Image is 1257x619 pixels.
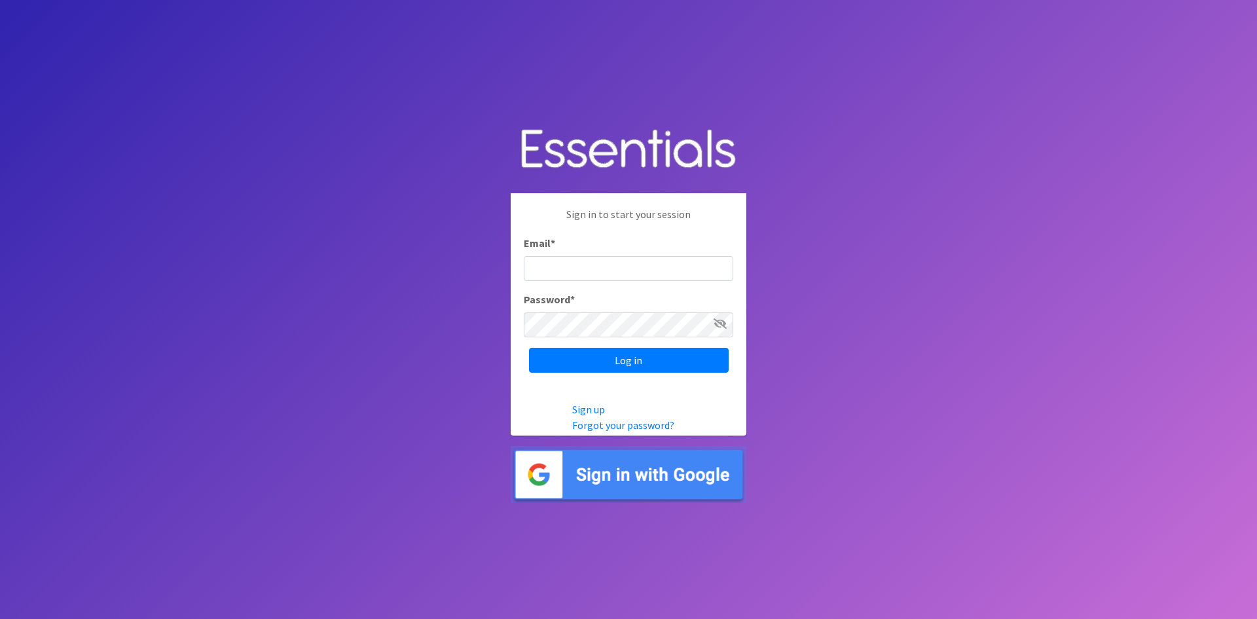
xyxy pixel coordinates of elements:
label: Password [524,291,575,307]
label: Email [524,235,555,251]
img: Human Essentials [511,116,746,183]
abbr: required [570,293,575,306]
img: Sign in with Google [511,446,746,503]
input: Log in [529,348,729,373]
abbr: required [551,236,555,250]
p: Sign in to start your session [524,206,733,235]
a: Forgot your password? [572,419,674,432]
a: Sign up [572,403,605,416]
